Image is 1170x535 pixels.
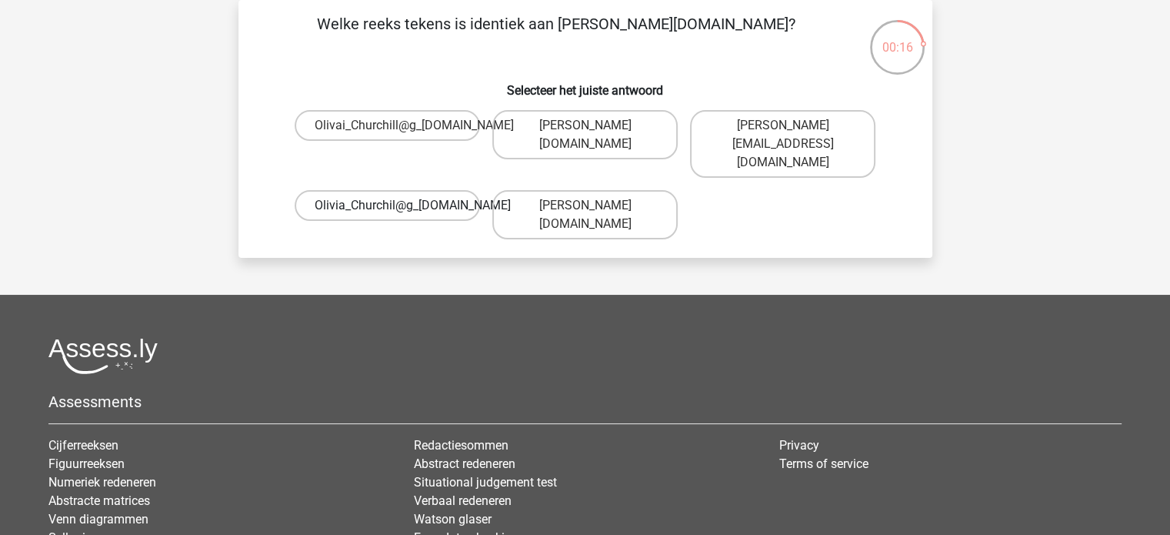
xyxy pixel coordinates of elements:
img: Assessly logo [48,338,158,374]
a: Cijferreeksen [48,438,118,453]
label: [PERSON_NAME][EMAIL_ADDRESS][DOMAIN_NAME] [690,110,875,178]
h6: Selecteer het juiste antwoord [263,71,908,98]
a: Privacy [779,438,819,453]
a: Watson glaser [414,512,492,527]
a: Figuurreeksen [48,456,125,471]
h5: Assessments [48,393,1122,411]
a: Situational judgement test [414,475,557,490]
div: 00:16 [868,18,926,57]
label: Olivia_Churchil@g_[DOMAIN_NAME] [295,190,480,221]
a: Terms of service [779,456,868,471]
a: Abstract redeneren [414,456,515,471]
a: Abstracte matrices [48,493,150,508]
label: [PERSON_NAME][DOMAIN_NAME] [492,110,678,159]
a: Numeriek redeneren [48,475,156,490]
a: Verbaal redeneren [414,493,512,508]
p: Welke reeks tekens is identiek aan [PERSON_NAME][DOMAIN_NAME]? [263,12,850,59]
label: Olivai_Churchill@g_[DOMAIN_NAME] [295,110,480,141]
label: [PERSON_NAME][DOMAIN_NAME] [492,190,678,239]
a: Venn diagrammen [48,512,148,527]
a: Redactiesommen [414,438,508,453]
